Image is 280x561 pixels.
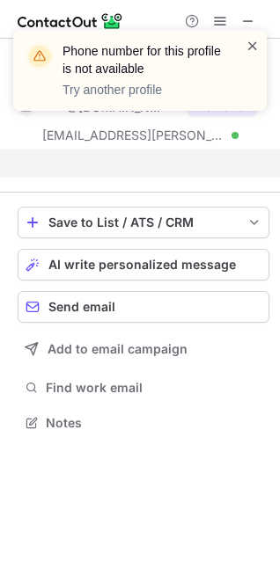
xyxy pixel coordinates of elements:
img: warning [26,42,54,70]
span: AI write personalized message [48,258,236,272]
span: Add to email campaign [48,342,188,356]
span: Notes [46,415,262,431]
button: Send email [18,291,269,323]
span: Send email [48,300,115,314]
button: AI write personalized message [18,249,269,280]
header: Phone number for this profile is not available [63,42,225,77]
button: Add to email campaign [18,333,269,365]
button: Find work email [18,375,269,400]
img: ContactOut v5.3.10 [18,11,123,32]
button: save-profile-one-click [18,207,269,238]
span: Find work email [46,380,262,396]
p: Try another profile [63,81,225,98]
button: Notes [18,411,269,435]
div: Save to List / ATS / CRM [48,215,239,229]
